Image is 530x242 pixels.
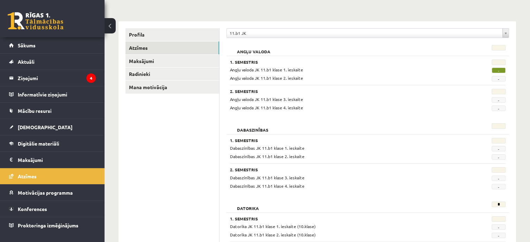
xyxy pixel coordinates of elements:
[492,97,506,103] span: -
[9,152,96,168] a: Maksājumi
[9,201,96,217] a: Konferences
[492,224,506,230] span: -
[18,42,36,48] span: Sākums
[230,145,305,151] span: Dabaszinības JK 11.b1 klase 1. ieskaite
[227,29,509,38] a: 11.b1 JK
[492,146,506,151] span: -
[230,216,458,221] h3: 1. Semestris
[18,152,96,168] legend: Maksājumi
[230,89,458,94] h3: 2. Semestris
[230,105,303,110] span: Angļu valoda JK 11.b1 klase 4. ieskaite
[230,60,458,64] h3: 1. Semestris
[9,168,96,184] a: Atzīmes
[492,76,506,81] span: -
[18,222,78,228] span: Proktoringa izmēģinājums
[9,86,96,102] a: Informatīvie ziņojumi
[18,189,73,196] span: Motivācijas programma
[125,41,219,54] a: Atzīmes
[230,96,303,102] span: Angļu valoda JK 11.b1 klase 3. ieskaite
[8,12,63,30] a: Rīgas 1. Tālmācības vidusskola
[230,202,266,209] h2: Datorika
[18,124,72,130] span: [DEMOGRAPHIC_DATA]
[230,67,303,72] span: Angļu valoda JK 11.b1 klase 1. ieskaite
[230,232,316,237] span: Datorika JK 11.b1 klase 2. ieskaite (10.klase)
[492,175,506,181] span: -
[230,29,500,38] span: 11.b1 JK
[230,123,275,130] h2: Dabaszinības
[125,68,219,80] a: Radinieki
[492,184,506,189] span: -
[18,108,52,114] span: Mācību resursi
[9,185,96,201] a: Motivācijas programma
[230,75,303,81] span: Angļu valoda JK 11.b1 klase 2. ieskaite
[18,140,59,147] span: Digitālie materiāli
[125,55,219,68] a: Maksājumi
[18,58,34,65] span: Aktuāli
[18,206,47,212] span: Konferences
[9,37,96,53] a: Sākums
[230,175,305,180] span: Dabaszinības JK 11.b1 klase 3. ieskaite
[125,28,219,41] a: Profils
[9,119,96,135] a: [DEMOGRAPHIC_DATA]
[230,154,305,159] span: Dabaszinības JK 11.b1 klase 2. ieskaite
[18,86,96,102] legend: Informatīvie ziņojumi
[492,106,506,111] span: -
[230,138,458,143] h3: 1. Semestris
[86,73,96,83] i: 4
[9,135,96,151] a: Digitālie materiāli
[9,103,96,119] a: Mācību resursi
[18,173,37,179] span: Atzīmes
[492,233,506,238] span: -
[230,167,458,172] h3: 2. Semestris
[230,45,277,52] h2: Angļu valoda
[230,224,316,229] span: Datorika JK 11.b1 klase 1. ieskaite (10.klase)
[18,70,96,86] legend: Ziņojumi
[492,154,506,160] span: -
[9,54,96,70] a: Aktuāli
[9,70,96,86] a: Ziņojumi4
[125,81,219,94] a: Mana motivācija
[492,68,506,73] span: -
[230,183,305,189] span: Dabaszinības JK 11.b1 klase 4. ieskaite
[9,217,96,233] a: Proktoringa izmēģinājums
